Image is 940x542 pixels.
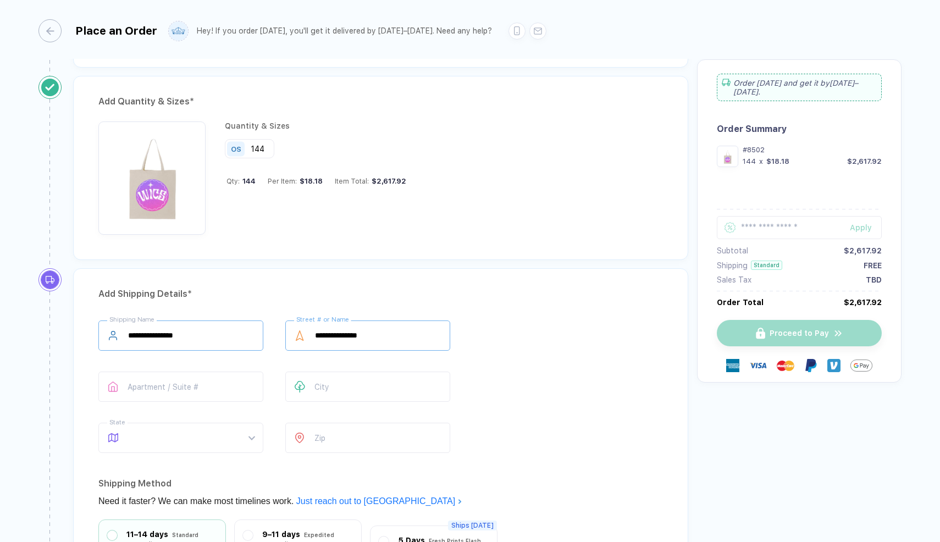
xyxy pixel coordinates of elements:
img: 1759934943138peidx_nt_front.png [720,148,736,164]
div: Need it faster? We can make most timelines work. [98,493,663,510]
div: Order Summary [717,124,882,134]
div: Standard [751,261,782,270]
div: Add Shipping Details [98,285,663,303]
div: Qty: [226,177,256,185]
a: Just reach out to [GEOGRAPHIC_DATA] [296,496,462,506]
div: Apply [850,223,882,232]
img: express [726,359,739,372]
div: OS [231,145,241,153]
div: Subtotal [717,246,748,255]
div: Sales Tax [717,275,751,284]
div: Item Total: [335,177,406,185]
span: 144 [240,177,256,185]
div: Expedited [304,529,334,541]
img: GPay [850,355,872,377]
img: Paypal [804,359,817,372]
img: user profile [169,21,188,41]
div: 11–14 days [126,528,168,540]
img: Venmo [827,359,841,372]
div: Quantity & Sizes [225,121,406,130]
div: Per Item: [268,177,323,185]
div: Shipping [717,261,748,270]
div: $2,617.92 [847,157,882,165]
div: FREE [864,261,882,270]
span: Ships [DATE] [448,521,497,530]
div: Add Quantity & Sizes [98,93,663,110]
div: TBD [866,275,882,284]
div: $2,617.92 [369,177,406,185]
div: 9–11 days [262,528,300,540]
div: $2,617.92 [844,298,882,307]
img: 1759934943138peidx_nt_front.png [104,127,200,223]
div: Place an Order [75,24,157,37]
div: Hey! If you order [DATE], you'll get it delivered by [DATE]–[DATE]. Need any help? [197,26,492,36]
div: Standard [172,529,198,541]
div: 144 [743,157,756,165]
div: Shipping Method [98,475,663,493]
div: #8502 [743,146,882,154]
div: $18.18 [297,177,323,185]
div: $18.18 [766,157,789,165]
img: master-card [777,357,794,374]
img: visa [749,357,767,374]
button: Apply [836,216,882,239]
div: x [758,157,764,165]
div: $2,617.92 [844,246,882,255]
div: Order Total [717,298,764,307]
div: Order [DATE] and get it by [DATE]–[DATE] . [717,74,882,101]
